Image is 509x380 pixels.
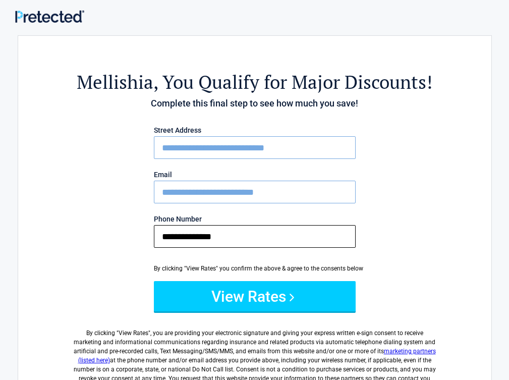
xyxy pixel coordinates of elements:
[74,97,436,110] h4: Complete this final step to see how much you save!
[154,264,356,273] div: By clicking "View Rates" you confirm the above & agree to the consents below
[15,10,84,23] img: Main Logo
[119,330,148,337] span: View Rates
[154,215,356,223] label: Phone Number
[74,70,436,94] h2: , You Qualify for Major Discounts!
[154,171,356,178] label: Email
[77,70,153,94] span: Mellishia
[154,281,356,311] button: View Rates
[154,127,356,134] label: Street Address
